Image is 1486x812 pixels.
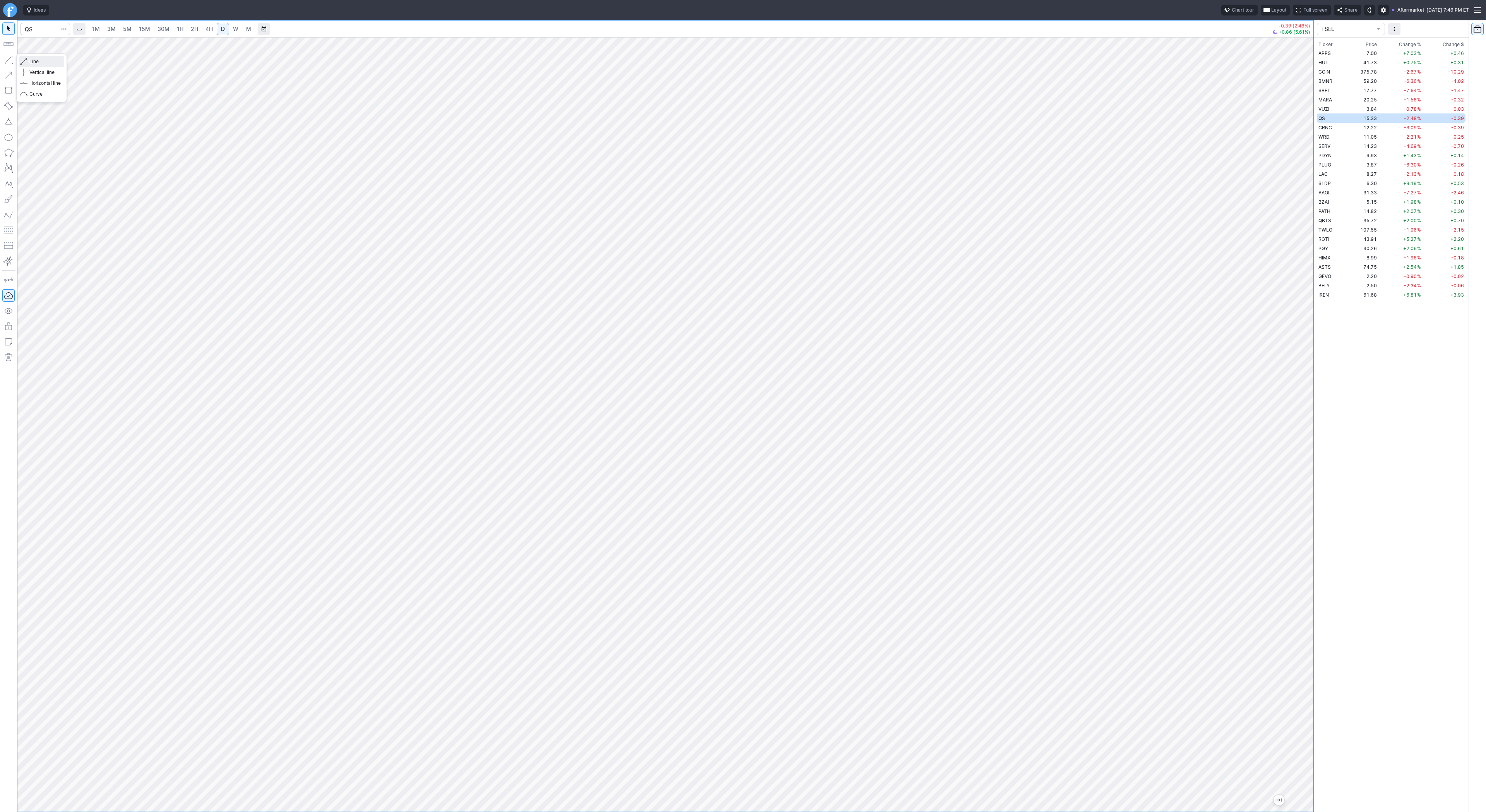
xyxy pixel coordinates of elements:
[154,23,173,35] a: 30M
[1349,67,1378,76] td: 375.78
[1349,141,1378,151] td: 14.23
[1417,162,1421,168] span: %
[1274,795,1284,805] button: Jump to the most recent bar
[1349,197,1378,206] td: 5.15
[1318,255,1330,261] span: HIMX
[1318,134,1330,140] span: WRD
[1388,23,1400,35] button: More
[29,90,61,98] span: Curve
[2,289,15,302] button: Drawings Autosave: On
[29,58,61,65] span: Line
[1293,5,1331,15] button: Full screen
[1450,180,1464,186] span: +0.53
[1349,271,1378,281] td: 2.20
[1451,283,1464,288] span: -0.06
[1450,292,1464,298] span: +3.93
[1451,255,1464,261] span: -0.18
[202,23,216,35] a: 4H
[1221,5,1258,15] button: Chart tour
[1261,5,1290,15] button: Layout
[1404,69,1417,75] span: -2.67
[221,26,225,32] span: D
[104,23,119,35] a: 3M
[2,224,15,236] button: Fibonacci retracements
[242,23,255,35] a: M
[1349,132,1378,141] td: 11.05
[1451,106,1464,112] span: -0.03
[1349,95,1378,104] td: 20.25
[1417,255,1421,261] span: %
[1349,113,1378,123] td: 15.33
[1318,171,1328,177] span: LAC
[1417,50,1421,56] span: %
[1451,125,1464,130] span: -0.39
[1349,253,1378,262] td: 8.99
[2,305,15,317] button: Hide drawings
[139,26,150,32] span: 15M
[1318,162,1331,168] span: PLUG
[1417,97,1421,103] span: %
[1318,273,1331,279] span: GEVO
[1403,208,1417,214] span: +2.07
[1471,23,1484,35] button: Portfolio watchlist
[1403,218,1417,223] span: +2.00
[1450,245,1464,251] span: +0.61
[1417,218,1421,223] span: %
[1232,6,1254,14] span: Chart tour
[2,208,15,221] button: Elliott waves
[1451,78,1464,84] span: -4.02
[1318,125,1332,130] span: CRNC
[107,26,116,32] span: 3M
[1443,41,1464,48] span: Change $
[1399,41,1421,48] span: Change %
[1349,216,1378,225] td: 35.72
[1349,262,1378,271] td: 74.75
[1404,78,1417,84] span: -6.36
[1450,50,1464,56] span: +0.46
[1450,264,1464,270] span: +1.85
[1318,115,1325,121] span: QS
[2,38,15,50] button: Measure
[1451,115,1464,121] span: -0.39
[1417,180,1421,186] span: %
[1404,190,1417,196] span: -7.27
[1404,255,1417,261] span: -1.96
[1349,234,1378,244] td: 43.91
[1404,227,1417,233] span: -1.96
[1404,273,1417,279] span: -0.90
[1404,106,1417,112] span: -0.78
[1417,60,1421,65] span: %
[1318,227,1332,233] span: TWLO
[191,26,198,32] span: 2H
[1321,25,1373,33] span: TSEL
[1450,236,1464,242] span: +2.20
[1404,88,1417,93] span: -7.64
[1404,143,1417,149] span: -4.69
[1403,180,1417,186] span: +9.19
[1318,283,1330,288] span: BFLY
[2,84,15,97] button: Rectangle
[2,177,15,190] button: Text
[1318,106,1329,112] span: VUZI
[2,146,15,159] button: Polygon
[1451,134,1464,140] span: -0.25
[1417,292,1421,298] span: %
[123,26,132,32] span: 5M
[89,23,103,35] a: 1M
[1417,78,1421,84] span: %
[1318,143,1330,149] span: SERV
[1349,104,1378,113] td: 3.84
[1364,5,1375,15] button: Toggle dark mode
[1318,88,1330,93] span: SBET
[1417,153,1421,158] span: %
[1451,88,1464,93] span: -1.47
[1417,143,1421,149] span: %
[1404,134,1417,140] span: -2.21
[16,53,67,102] div: Line
[2,274,15,286] button: Drawing mode: Single
[1317,23,1385,35] button: portfolio-watchlist-select
[135,23,154,35] a: 15M
[1349,123,1378,132] td: 12.22
[258,23,270,35] button: Range
[1403,236,1417,242] span: +5.27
